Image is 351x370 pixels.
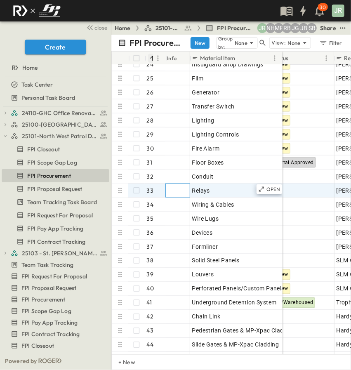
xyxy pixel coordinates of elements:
[2,62,108,73] a: Home
[270,53,280,63] button: Menu
[147,299,152,307] p: 41
[192,102,235,111] span: Transfer Switch
[2,316,109,329] div: FPI Pay App Trackingtest
[2,130,109,143] div: 25101-North West Patrol Divisiontest
[95,24,108,32] span: close
[21,272,87,280] span: FPI Request For Proposal
[2,339,109,352] div: FPI Closeouttest
[316,37,344,49] button: Filter
[83,21,109,33] button: close
[237,54,246,63] button: Sort
[2,144,108,155] a: FPI Closeout
[2,106,109,120] div: 24110-GHC Office Renovationstest
[290,23,300,33] div: Josh Gille (jgille@fpibuilders.com)
[192,172,214,181] span: Conduit
[266,160,314,165] span: Submittal Approved
[147,200,153,209] p: 34
[290,54,299,63] button: Sort
[272,54,288,62] p: Status
[22,64,38,72] span: Home
[21,261,73,269] span: Team Task Tracking
[2,258,109,271] div: Team Task Trackingtest
[118,358,123,366] p: + New
[2,209,109,222] div: FPI Request For Proposaltest
[2,196,109,209] div: Team Tracking Task Boardtest
[287,39,301,47] p: None
[147,229,153,237] p: 36
[192,271,214,279] span: Louvers
[144,24,193,32] a: 25101-North West Patrol Division
[192,88,220,97] span: Generator
[21,307,71,315] span: FPI Scope Gap Log
[2,328,109,341] div: FPI Contract Trackingtest
[22,132,97,140] span: 25101-North West Patrol Division
[2,157,108,168] a: FPI Scope Gap Log
[155,24,181,32] span: 25101-North West Patrol Division
[192,200,234,209] span: Wiring & Cables
[147,285,154,293] p: 40
[153,53,163,63] button: Menu
[115,24,259,32] nav: breadcrumbs
[11,247,108,259] a: 25103 - St. [PERSON_NAME] Phase 2
[27,172,71,180] span: FPI Procurement
[319,38,342,47] div: Filter
[266,186,280,193] p: OPEN
[2,282,108,294] a: FPI Proposal Request
[21,342,54,350] span: FPI Closeout
[115,24,131,32] a: Home
[130,37,181,49] p: FPI Procurement
[165,52,190,65] div: Info
[192,341,279,349] span: Slide Gates & MP-Xpac Cladding
[282,23,292,33] div: Regina Barnett (rbarnett@fpibuilders.com)
[2,170,108,181] a: FPI Procurement
[271,38,286,47] p: View:
[11,119,108,130] a: 25100-Vanguard Prep School
[167,47,177,70] div: Info
[192,327,296,335] span: Pedestrian Gates & MP-Xpac Cladding
[2,156,109,169] div: FPI Scope Gap Logtest
[27,185,82,193] span: FPI Proposal Request
[274,23,284,33] div: Monica Pruteanu (mpruteanu@fpibuilders.com)
[2,304,109,318] div: FPI Scope Gap Logtest
[147,144,154,153] p: 30
[21,330,80,338] span: FPI Contract Tracking
[148,54,157,63] button: Sort
[2,236,108,247] a: FPI Contract Tracking
[21,284,76,292] span: FPI Proposal Request
[192,229,213,237] span: Devices
[191,37,210,49] button: New
[147,88,153,97] p: 26
[2,210,108,221] a: FPI Request For Proposal
[266,23,276,33] div: Nila Hutcheson (nhutcheson@fpibuilders.com)
[338,23,348,33] button: test
[147,158,152,167] p: 31
[147,74,153,82] p: 25
[2,328,108,340] a: FPI Contract Tracking
[147,341,153,349] p: 44
[2,340,108,351] a: FPI Closeout
[22,249,97,257] span: 25103 - St. [PERSON_NAME] Phase 2
[2,91,109,104] div: Personal Task Boardtest
[10,2,64,19] img: c8d7d1ed905e502e8f77bf7063faec64e13b34fdb1f2bdd94b0e311fc34f8000.png
[192,74,204,82] span: Film
[2,143,109,156] div: FPI Closeouttest
[27,145,60,153] span: FPI Closeout
[27,238,86,246] span: FPI Contract Tracking
[2,92,108,104] a: Personal Task Board
[27,211,93,219] span: FPI Request For Proposal
[147,271,153,279] p: 39
[147,327,153,335] p: 43
[192,243,218,251] span: Formliner
[2,247,109,260] div: 25103 - St. [PERSON_NAME] Phase 2test
[27,158,77,167] span: FPI Scope Gap Log
[147,257,153,265] p: 38
[192,313,221,321] span: Chain Link
[331,4,345,18] button: JR
[2,270,109,283] div: FPI Request For Proposaltest
[235,39,248,47] p: None
[2,259,108,271] a: Team Task Tracking
[21,318,78,327] span: FPI Pay App Tracking
[147,214,153,223] p: 35
[320,4,326,11] p: 30
[2,118,109,131] div: 25100-Vanguard Prep Schooltest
